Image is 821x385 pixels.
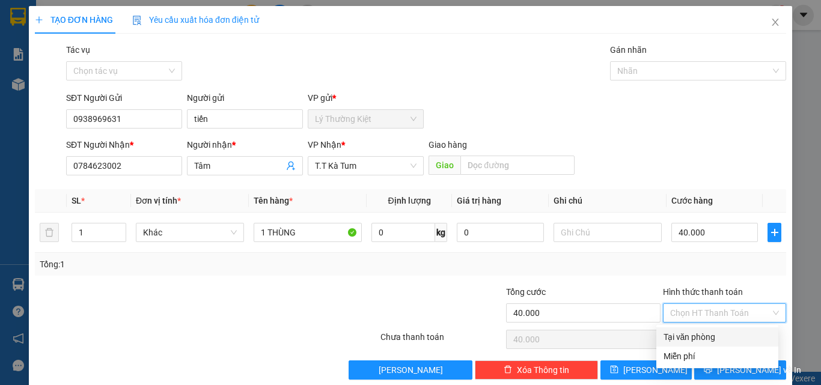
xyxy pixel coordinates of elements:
[66,91,182,105] div: SĐT Người Gửi
[623,363,688,377] span: [PERSON_NAME]
[132,16,142,25] img: icon
[66,138,182,151] div: SĐT Người Nhận
[429,156,460,175] span: Giao
[504,365,512,375] span: delete
[600,360,692,380] button: save[PERSON_NAME]
[457,196,501,205] span: Giá trị hàng
[704,365,712,375] span: printer
[610,45,647,55] label: Gán nhãn
[349,360,472,380] button: [PERSON_NAME]
[671,196,713,205] span: Cước hàng
[475,360,598,380] button: deleteXóa Thông tin
[694,360,786,380] button: printer[PERSON_NAME] và In
[506,287,546,297] span: Tổng cước
[457,223,543,242] input: 0
[388,196,430,205] span: Định lượng
[768,223,781,242] button: plus
[460,156,575,175] input: Dọc đường
[143,223,237,241] span: Khác
[308,91,424,105] div: VP gửi
[35,16,43,24] span: plus
[315,110,417,128] span: Lý Thường Kiệt
[315,157,417,175] span: T.T Kà Tum
[254,196,293,205] span: Tên hàng
[717,363,801,377] span: [PERSON_NAME] và In
[308,140,341,150] span: VP Nhận
[610,365,618,375] span: save
[40,258,318,271] div: Tổng: 1
[517,363,569,377] span: Xóa Thông tin
[768,228,781,237] span: plus
[187,138,303,151] div: Người nhận
[554,223,662,242] input: Ghi Chú
[758,6,792,40] button: Close
[35,15,113,25] span: TẠO ĐƠN HÀNG
[132,15,259,25] span: Yêu cầu xuất hóa đơn điện tử
[771,17,780,27] span: close
[286,161,296,171] span: user-add
[136,196,181,205] span: Đơn vị tính
[66,45,90,55] label: Tác vụ
[254,223,362,242] input: VD: Bàn, Ghế
[379,363,443,377] span: [PERSON_NAME]
[664,350,771,363] div: Miễn phí
[663,287,743,297] label: Hình thức thanh toán
[40,223,59,242] button: delete
[379,330,505,351] div: Chưa thanh toán
[435,223,447,242] span: kg
[664,330,771,344] div: Tại văn phòng
[429,140,467,150] span: Giao hàng
[549,189,667,213] th: Ghi chú
[187,91,303,105] div: Người gửi
[72,196,81,205] span: SL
